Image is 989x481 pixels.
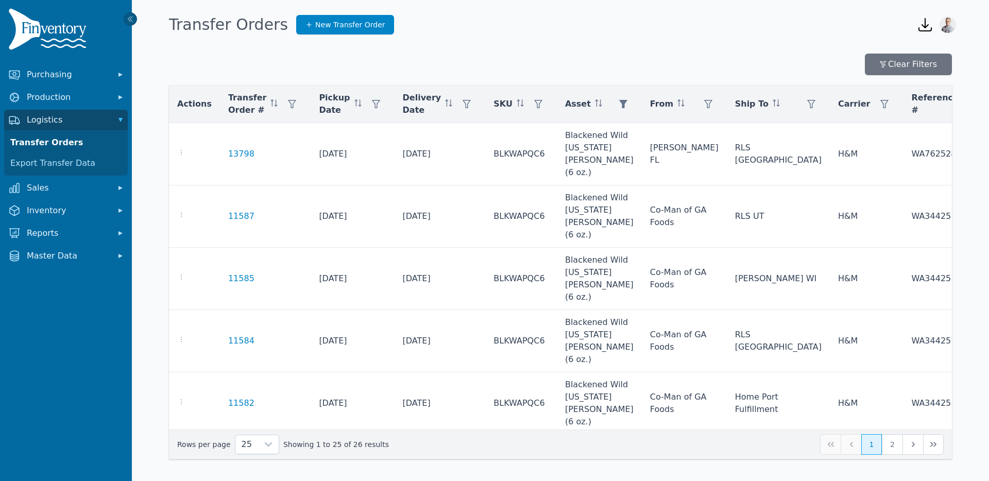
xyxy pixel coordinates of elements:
[565,98,591,110] span: Asset
[27,227,109,239] span: Reports
[830,310,903,372] td: H&M
[4,223,128,244] button: Reports
[485,185,557,248] td: BLKWAPQC6
[557,310,642,372] td: Blackened Wild [US_STATE] [PERSON_NAME] (6 oz.)
[311,248,394,310] td: [DATE]
[485,310,557,372] td: BLKWAPQC6
[27,68,109,81] span: Purchasing
[4,200,128,221] button: Inventory
[557,248,642,310] td: Blackened Wild [US_STATE] [PERSON_NAME] (6 oz.)
[6,153,126,174] a: Export Transfer Data
[177,98,212,110] span: Actions
[485,372,557,435] td: BLKWAPQC6
[830,185,903,248] td: H&M
[4,110,128,130] button: Logistics
[395,185,486,248] td: [DATE]
[727,123,830,185] td: RLS [GEOGRAPHIC_DATA]
[650,98,673,110] span: From
[727,310,830,372] td: RLS [GEOGRAPHIC_DATA]
[296,15,394,35] a: New Transfer Order
[228,397,254,409] a: 11582
[642,185,727,248] td: Co-Man of GA Foods
[940,16,956,33] img: Joshua Benton
[557,372,642,435] td: Blackened Wild [US_STATE] [PERSON_NAME] (6 oz.)
[4,64,128,85] button: Purchasing
[911,92,958,116] span: Reference #
[642,372,727,435] td: Co-Man of GA Foods
[830,372,903,435] td: H&M
[923,434,944,455] button: Last Page
[319,92,350,116] span: Pickup Date
[27,250,109,262] span: Master Data
[493,98,513,110] span: SKU
[727,185,830,248] td: RLS UT
[311,372,394,435] td: [DATE]
[395,310,486,372] td: [DATE]
[485,123,557,185] td: BLKWAPQC6
[228,210,254,222] a: 11587
[311,123,394,185] td: [DATE]
[642,123,727,185] td: [PERSON_NAME] FL
[315,20,385,30] span: New Transfer Order
[228,92,266,116] span: Transfer Order #
[485,248,557,310] td: BLKWAPQC6
[830,248,903,310] td: H&M
[861,434,882,455] button: Page 1
[27,204,109,217] span: Inventory
[557,185,642,248] td: Blackened Wild [US_STATE] [PERSON_NAME] (6 oz.)
[311,185,394,248] td: [DATE]
[557,123,642,185] td: Blackened Wild [US_STATE] [PERSON_NAME] (6 oz.)
[882,434,902,455] button: Page 2
[395,372,486,435] td: [DATE]
[228,272,254,285] a: 11585
[27,91,109,104] span: Production
[830,123,903,185] td: H&M
[27,114,109,126] span: Logistics
[4,178,128,198] button: Sales
[838,98,871,110] span: Carrier
[727,248,830,310] td: [PERSON_NAME] WI
[6,132,126,153] a: Transfer Orders
[395,248,486,310] td: [DATE]
[8,8,91,54] img: Finventory
[727,372,830,435] td: Home Port Fulfillment
[403,92,441,116] span: Delivery Date
[27,182,109,194] span: Sales
[311,310,394,372] td: [DATE]
[902,434,923,455] button: Next Page
[235,435,258,454] span: Rows per page
[642,310,727,372] td: Co-Man of GA Foods
[735,98,769,110] span: Ship To
[169,15,288,34] h1: Transfer Orders
[642,248,727,310] td: Co-Man of GA Foods
[228,335,254,347] a: 11584
[4,246,128,266] button: Master Data
[283,439,389,450] span: Showing 1 to 25 of 26 results
[228,148,254,160] a: 13798
[4,87,128,108] button: Production
[865,54,952,75] button: Clear Filters
[395,123,486,185] td: [DATE]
